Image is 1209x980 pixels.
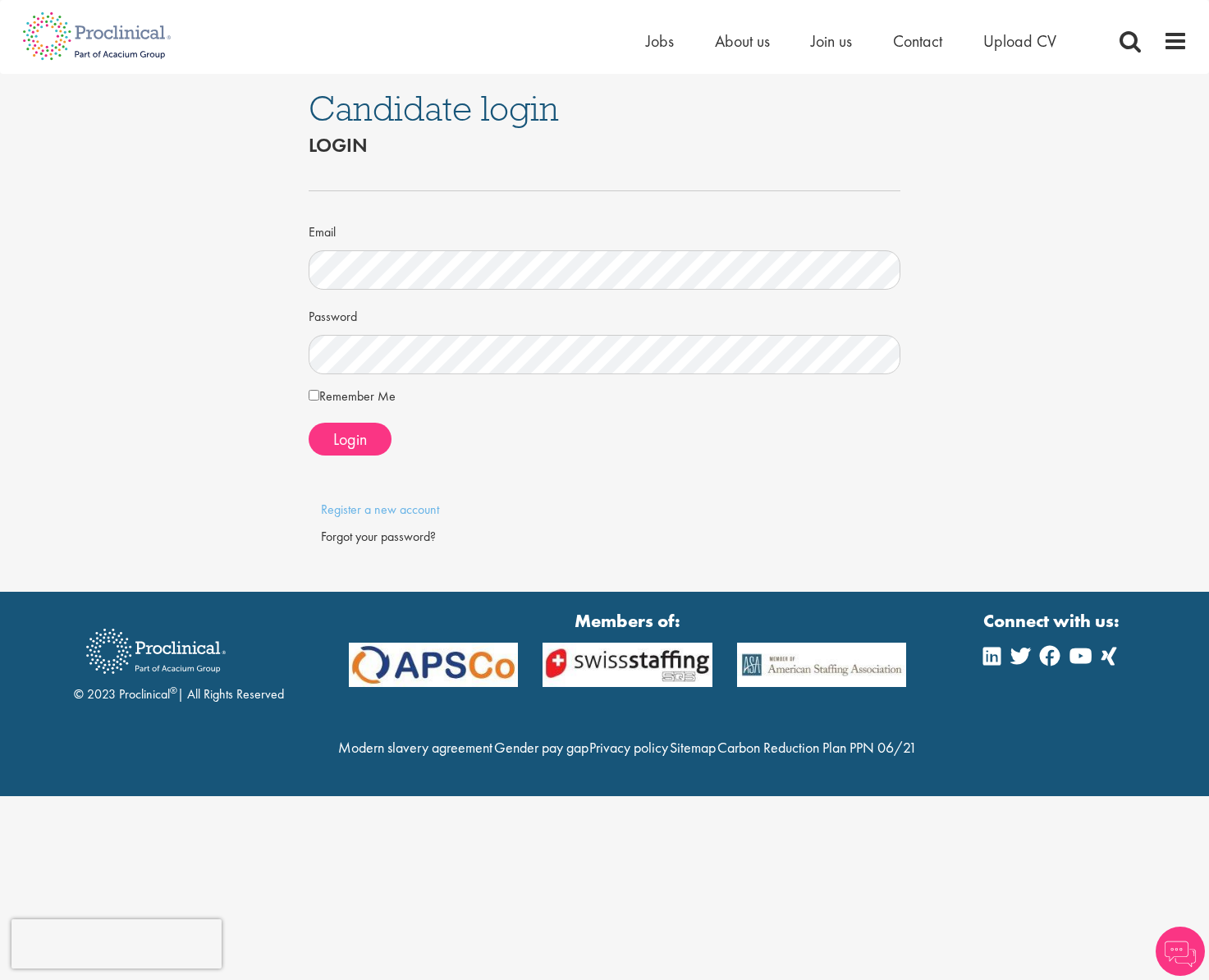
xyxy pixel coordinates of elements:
button: Login [309,423,392,456]
a: Carbon Reduction Plan PPN 06/21 [717,738,917,757]
img: APSCo [337,643,531,688]
iframe: reCAPTCHA [11,919,222,969]
img: APSCo [530,643,725,688]
strong: Members of: [349,608,907,634]
img: APSCo [725,643,919,688]
span: Candidate login [309,86,559,131]
a: Sitemap [670,738,716,757]
span: Login [333,428,367,450]
input: Remember Me [309,390,319,401]
strong: Connect with us: [983,608,1123,634]
a: Upload CV [983,30,1056,52]
img: Chatbot [1156,927,1205,976]
label: Password [309,302,357,327]
div: Forgot your password? [321,528,889,547]
a: Jobs [646,30,674,52]
a: Modern slavery agreement [338,738,492,757]
a: Gender pay gap [494,738,588,757]
div: © 2023 Proclinical | All Rights Reserved [74,616,284,704]
a: About us [715,30,770,52]
sup: ® [170,684,177,697]
a: Privacy policy [589,738,668,757]
label: Email [309,218,336,242]
label: Remember Me [309,387,396,406]
a: Contact [893,30,942,52]
a: Join us [811,30,852,52]
a: Register a new account [321,501,439,518]
h2: Login [309,135,901,156]
img: Proclinical Recruitment [74,617,238,685]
